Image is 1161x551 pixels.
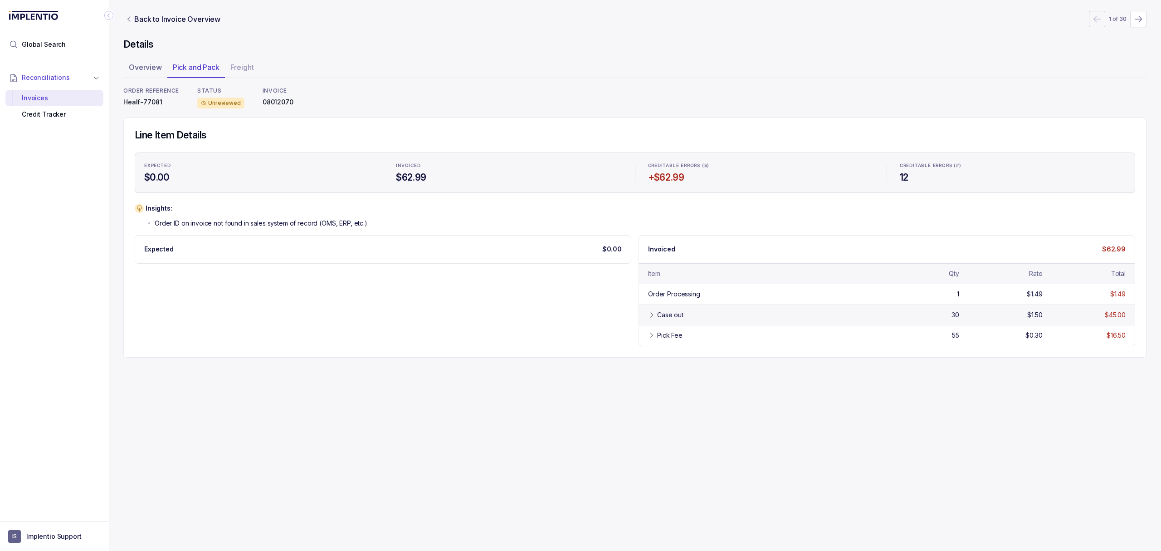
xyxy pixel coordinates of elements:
[1102,245,1126,254] p: $62.99
[643,157,879,189] li: Statistic CREDITABLE ERRORS ($)
[648,269,660,278] div: Item
[103,10,114,21] div: Collapse Icon
[26,532,82,541] p: Implentio Support
[657,331,683,340] div: Pick Fee
[1027,290,1042,299] div: $1.49
[602,245,622,254] p: $0.00
[396,163,420,168] p: INVOICED
[123,14,222,25] a: Link Back to Invoice Overview
[1130,11,1146,27] button: Next Page
[8,530,21,543] span: User initials
[123,87,179,94] p: ORDER REFERENCE
[135,153,1135,193] ul: Statistic Highlights
[123,38,1146,51] h4: Details
[1025,331,1042,340] div: $0.30
[1105,310,1126,320] div: $45.00
[657,310,683,320] div: Case out
[1107,331,1126,340] div: $16.50
[894,157,1131,189] li: Statistic CREDITABLE ERRORS (#)
[1110,290,1126,299] div: $1.49
[123,60,1146,78] ul: Tab Group
[8,530,101,543] button: User initialsImplentio Support
[123,60,167,78] li: Tab Overview
[1027,310,1042,320] div: $1.50
[263,98,293,107] p: 08012070
[123,98,179,107] p: Healf-77081
[146,204,369,213] p: Insights:
[155,219,369,228] p: Order ID on invoice not found in sales system of record (OMS, ERP, etc.).
[648,163,710,168] p: CREDITABLE ERRORS ($)
[129,62,162,73] p: Overview
[144,171,370,184] h4: $0.00
[135,129,1135,142] h4: Line Item Details
[1029,269,1042,278] div: Rate
[648,245,675,254] p: Invoiced
[952,331,959,340] div: 55
[197,98,244,108] div: Unreviewed
[144,163,171,168] p: EXPECTED
[173,62,220,73] p: Pick and Pack
[13,106,96,123] div: Credit Tracker
[1109,15,1127,24] p: 1 of 30
[648,290,700,299] div: Order Processing
[134,14,220,25] p: Back to Invoice Overview
[263,87,293,94] p: INVOICE
[648,171,874,184] h4: +$62.99
[951,310,959,320] div: 30
[957,290,959,299] div: 1
[139,157,376,189] li: Statistic EXPECTED
[396,171,622,184] h4: $62.99
[1111,269,1126,278] div: Total
[900,171,1126,184] h4: 12
[5,88,103,125] div: Reconciliations
[144,245,174,254] p: Expected
[22,73,70,82] span: Reconciliations
[22,40,66,49] span: Global Search
[167,60,225,78] li: Tab Pick and Pack
[949,269,959,278] div: Qty
[197,87,244,94] p: STATUS
[900,163,961,168] p: CREDITABLE ERRORS (#)
[13,90,96,106] div: Invoices
[5,68,103,88] button: Reconciliations
[390,157,627,189] li: Statistic INVOICED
